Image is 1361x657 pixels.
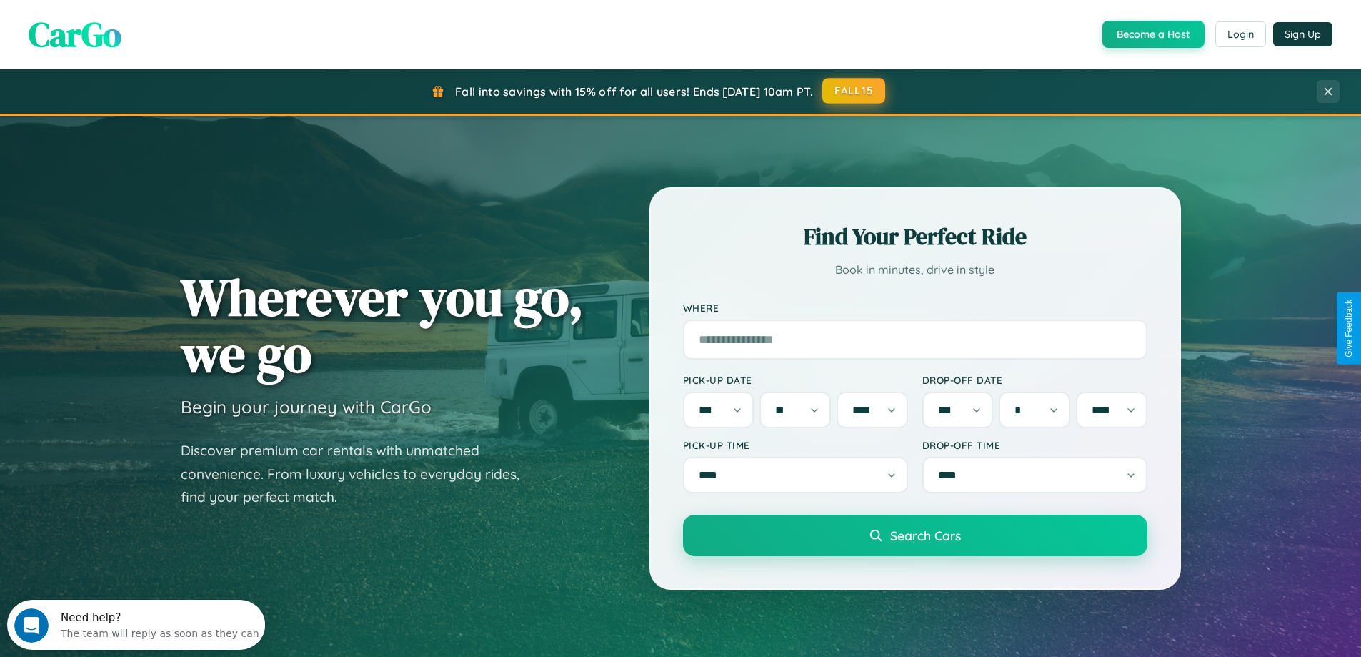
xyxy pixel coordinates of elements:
[683,515,1147,556] button: Search Cars
[683,260,1147,280] p: Book in minutes, drive in style
[181,269,584,382] h1: Wherever you go, we go
[181,439,538,509] p: Discover premium car rentals with unmatched convenience. From luxury vehicles to everyday rides, ...
[890,528,961,543] span: Search Cars
[1273,22,1332,46] button: Sign Up
[683,374,908,386] label: Pick-up Date
[683,439,908,451] label: Pick-up Time
[922,439,1147,451] label: Drop-off Time
[683,302,1147,314] label: Where
[6,6,266,45] div: Open Intercom Messenger
[922,374,1147,386] label: Drop-off Date
[822,78,885,104] button: FALL15
[7,600,265,650] iframe: Intercom live chat discovery launcher
[181,396,432,418] h3: Begin your journey with CarGo
[54,12,252,24] div: Need help?
[54,24,252,39] div: The team will reply as soon as they can
[1344,300,1354,357] div: Give Feedback
[14,608,49,643] iframe: Intercom live chat
[683,221,1147,252] h2: Find Your Perfect Ride
[455,84,813,99] span: Fall into savings with 15% off for all users! Ends [DATE] 10am PT.
[1215,21,1266,47] button: Login
[1102,21,1205,48] button: Become a Host
[29,11,121,58] span: CarGo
